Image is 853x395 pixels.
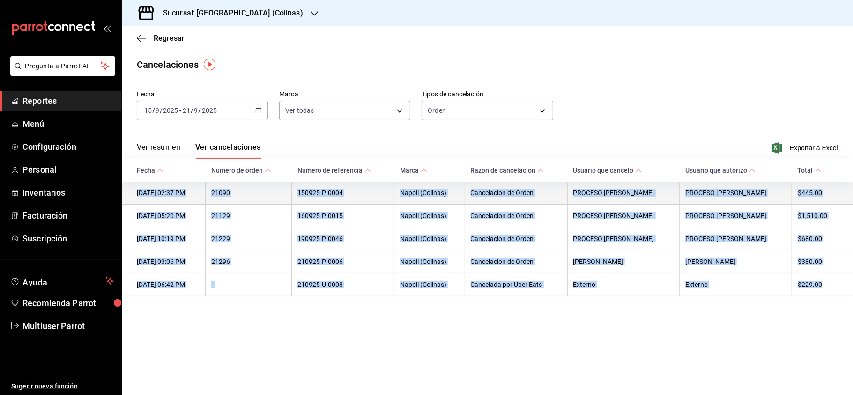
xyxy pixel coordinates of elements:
button: Pregunta a Parrot AI [10,56,115,76]
th: 210925-U-0008 [292,273,394,296]
div: Cancelaciones [137,58,199,72]
th: Napoli (Colinas) [394,205,465,227]
button: Regresar [137,34,185,43]
th: Cancelacion de Orden [465,182,567,205]
th: 21296 [206,250,292,273]
input: -- [144,107,152,114]
th: Cancelacion de Orden [465,227,567,250]
th: - [206,273,292,296]
th: $229.00 [792,273,853,296]
th: 150925-P-0004 [292,182,394,205]
th: PROCESO [PERSON_NAME] [680,182,792,205]
th: 190925-P-0046 [292,227,394,250]
div: navigation tabs [137,143,261,159]
img: Tooltip marker [204,59,215,70]
span: Inventarios [22,186,114,199]
label: Marca [279,91,410,98]
th: Cancelada por Uber Eats [465,273,567,296]
span: Menú [22,117,114,130]
th: Externo [567,273,680,296]
th: $680.00 [792,227,853,250]
th: [PERSON_NAME] [567,250,680,273]
span: Pregunta a Parrot AI [25,61,101,71]
label: Tipos de cancelación [422,91,553,98]
a: Pregunta a Parrot AI [7,68,115,78]
span: Usuario que autorizó [685,167,756,174]
input: -- [182,107,191,114]
th: Cancelacion de Orden [465,205,567,227]
span: Orden [428,106,446,115]
th: $380.00 [792,250,853,273]
th: PROCESO [PERSON_NAME] [680,205,792,227]
span: Personal [22,163,114,176]
th: Napoli (Colinas) [394,250,465,273]
span: Suscripción [22,232,114,245]
span: Razón de cancelación [470,167,544,174]
th: [DATE] 03:06 PM [122,250,206,273]
th: PROCESO [PERSON_NAME] [680,227,792,250]
h3: Sucursal: [GEOGRAPHIC_DATA] (Colinas) [156,7,303,19]
span: Total [798,167,822,174]
th: 21090 [206,182,292,205]
input: -- [194,107,199,114]
span: Número de orden [211,167,271,174]
th: Napoli (Colinas) [394,227,465,250]
label: Fecha [137,91,268,98]
th: 210925-P-0006 [292,250,394,273]
th: [DATE] 05:20 PM [122,205,206,227]
input: ---- [163,107,178,114]
span: Recomienda Parrot [22,297,114,309]
span: - [179,107,181,114]
span: Ayuda [22,275,102,286]
span: Número de referencia [297,167,371,174]
button: Exportar a Excel [774,142,838,154]
span: / [191,107,193,114]
span: Marca [400,167,427,174]
span: Facturación [22,209,114,222]
span: Reportes [22,95,114,107]
button: open_drawer_menu [103,24,111,32]
th: 160925-P-0015 [292,205,394,227]
span: Sugerir nueva función [11,381,114,391]
th: [DATE] 02:37 PM [122,182,206,205]
button: Ver cancelaciones [195,143,261,159]
th: $1,510.00 [792,205,853,227]
button: Ver resumen [137,143,180,159]
span: Configuración [22,140,114,153]
th: [DATE] 10:19 PM [122,227,206,250]
th: Externo [680,273,792,296]
span: Multiuser Parrot [22,320,114,332]
span: / [160,107,163,114]
th: PROCESO [PERSON_NAME] [567,205,680,227]
th: Cancelacion de Orden [465,250,567,273]
span: Ver todas [285,106,314,115]
th: 21129 [206,205,292,227]
span: Usuario que canceló [573,167,642,174]
span: Regresar [154,34,185,43]
th: $445.00 [792,182,853,205]
th: Napoli (Colinas) [394,182,465,205]
th: PROCESO [PERSON_NAME] [567,182,680,205]
input: -- [155,107,160,114]
span: / [199,107,201,114]
th: [PERSON_NAME] [680,250,792,273]
th: 21229 [206,227,292,250]
th: PROCESO [PERSON_NAME] [567,227,680,250]
input: ---- [201,107,217,114]
span: Fecha [137,167,163,174]
th: [DATE] 06:42 PM [122,273,206,296]
span: / [152,107,155,114]
th: Napoli (Colinas) [394,273,465,296]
